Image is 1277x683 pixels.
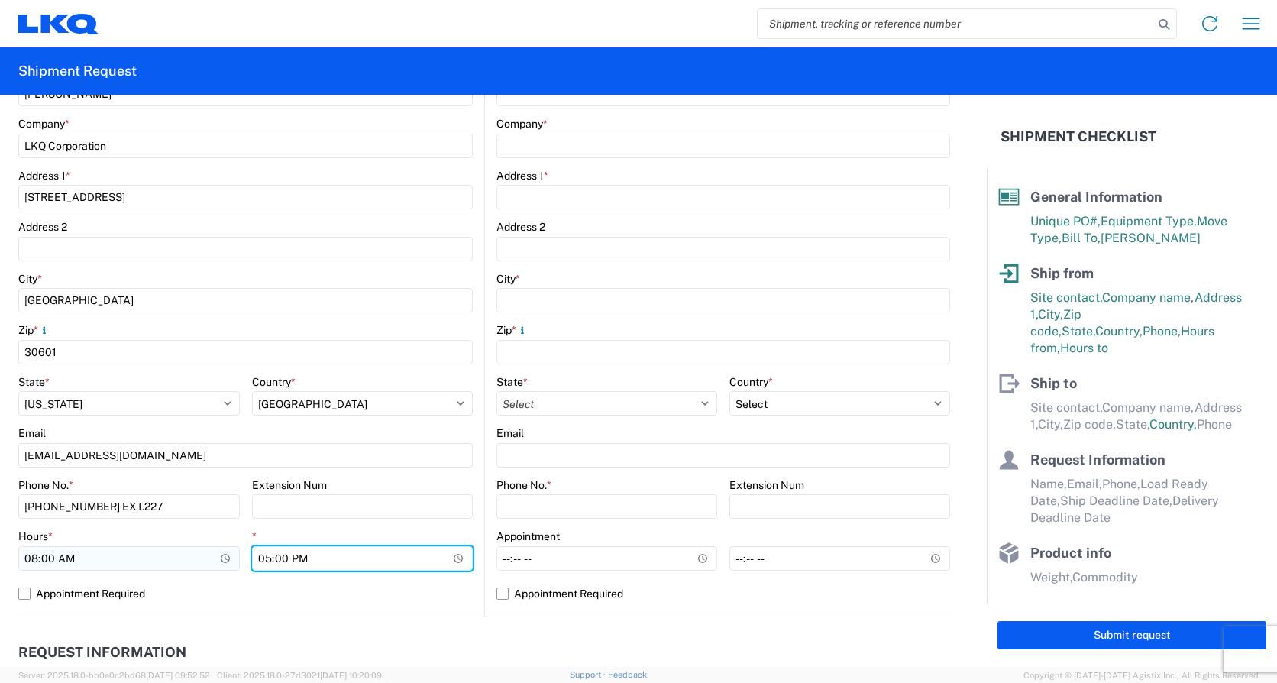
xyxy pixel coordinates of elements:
[496,169,548,183] label: Address 1
[608,670,647,679] a: Feedback
[1101,231,1201,245] span: [PERSON_NAME]
[252,478,327,492] label: Extension Num
[217,671,382,680] span: Client: 2025.18.0-27d3021
[146,671,210,680] span: [DATE] 09:52:52
[1001,128,1156,146] h2: Shipment Checklist
[1030,214,1101,228] span: Unique PO#,
[570,670,608,679] a: Support
[496,220,545,234] label: Address 2
[1063,417,1116,432] span: Zip code,
[1197,417,1232,432] span: Phone
[496,581,950,606] label: Appointment Required
[1030,189,1162,205] span: General Information
[1062,231,1101,245] span: Bill To,
[1102,400,1195,415] span: Company name,
[1030,290,1102,305] span: Site contact,
[1038,417,1063,432] span: City,
[1030,400,1102,415] span: Site contact,
[1143,324,1181,338] span: Phone,
[1030,570,1072,584] span: Weight,
[997,621,1266,649] button: Submit request
[496,529,560,543] label: Appointment
[1149,417,1197,432] span: Country,
[496,426,524,440] label: Email
[1067,477,1102,491] span: Email,
[1030,265,1094,281] span: Ship from
[18,62,137,80] h2: Shipment Request
[18,272,42,286] label: City
[1030,477,1067,491] span: Name,
[1095,324,1143,338] span: Country,
[18,220,67,234] label: Address 2
[18,645,186,660] h2: Request Information
[18,323,50,337] label: Zip
[729,478,804,492] label: Extension Num
[18,169,70,183] label: Address 1
[496,375,528,389] label: State
[729,375,773,389] label: Country
[18,529,53,543] label: Hours
[252,375,296,389] label: Country
[18,671,210,680] span: Server: 2025.18.0-bb0e0c2bd68
[18,581,473,606] label: Appointment Required
[1101,214,1197,228] span: Equipment Type,
[1030,452,1165,468] span: Request Information
[1060,341,1108,355] span: Hours to
[758,9,1153,38] input: Shipment, tracking or reference number
[1072,570,1138,584] span: Commodity
[18,426,46,440] label: Email
[496,478,551,492] label: Phone No.
[18,117,70,131] label: Company
[1102,477,1140,491] span: Phone,
[1102,290,1195,305] span: Company name,
[1060,494,1172,508] span: Ship Deadline Date,
[496,117,548,131] label: Company
[18,478,73,492] label: Phone No.
[1030,375,1077,391] span: Ship to
[1116,417,1149,432] span: State,
[496,272,520,286] label: City
[1062,324,1095,338] span: State,
[1030,545,1111,561] span: Product info
[1038,307,1063,322] span: City,
[1023,668,1259,682] span: Copyright © [DATE]-[DATE] Agistix Inc., All Rights Reserved
[496,323,529,337] label: Zip
[320,671,382,680] span: [DATE] 10:20:09
[18,375,50,389] label: State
